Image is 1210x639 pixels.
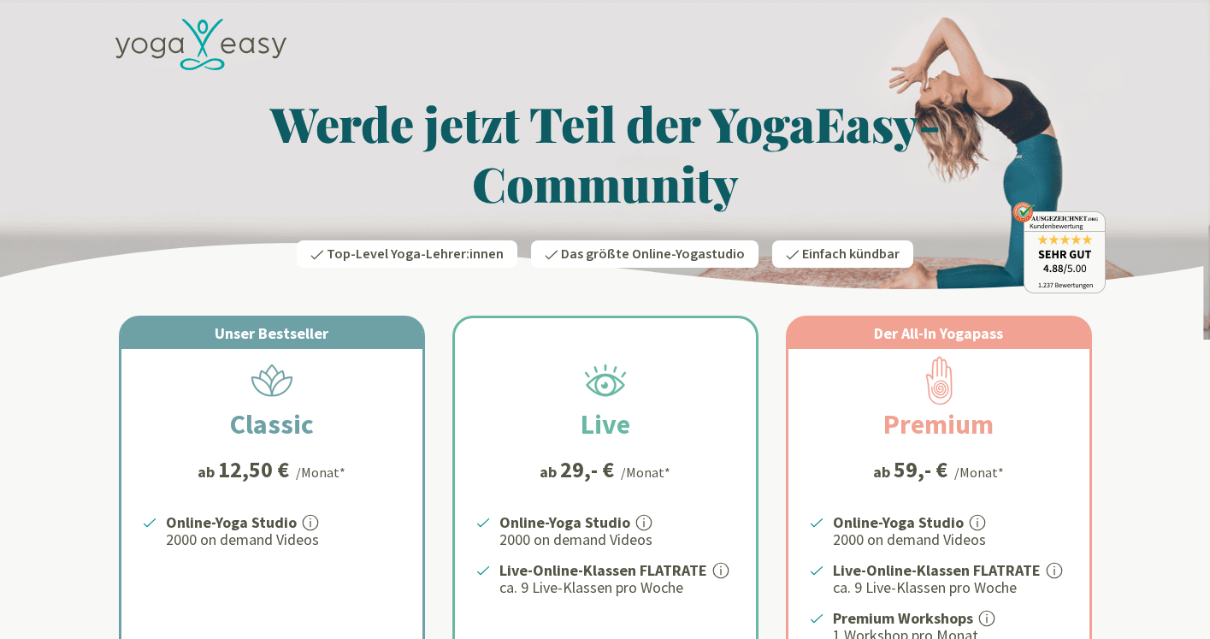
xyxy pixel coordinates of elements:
p: 2000 on demand Videos [166,530,402,550]
div: /Monat* [954,462,1004,482]
div: 59,- € [894,459,947,481]
span: ab [873,460,894,483]
strong: Premium Workshops [833,608,973,628]
h2: Premium [842,404,1035,445]
h2: Live [540,404,671,445]
div: /Monat* [621,462,670,482]
p: ca. 9 Live-Klassen pro Woche [499,577,735,598]
span: ab [540,460,560,483]
strong: Online-Yoga Studio [166,512,297,532]
img: ausgezeichnet_badge.png [1012,202,1106,293]
h1: Werde jetzt Teil der YogaEasy-Community [105,93,1106,213]
strong: Live-Online-Klassen FLATRATE [499,560,707,580]
span: Unser Bestseller [215,323,328,343]
span: Das größte Online-Yogastudio [561,245,745,263]
p: 2000 on demand Videos [833,530,1069,550]
div: /Monat* [296,462,345,482]
strong: Live-Online-Klassen FLATRATE [833,560,1041,580]
div: 12,50 € [218,459,289,481]
h2: Classic [189,404,355,445]
strong: Online-Yoga Studio [499,512,630,532]
span: ab [198,460,218,483]
span: Der All-In Yogapass [874,323,1003,343]
div: 29,- € [560,459,614,481]
strong: Online-Yoga Studio [833,512,964,532]
p: ca. 9 Live-Klassen pro Woche [833,577,1069,598]
span: Einfach kündbar [802,245,900,263]
span: Top-Level Yoga-Lehrer:innen [327,245,504,263]
p: 2000 on demand Videos [499,530,735,550]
